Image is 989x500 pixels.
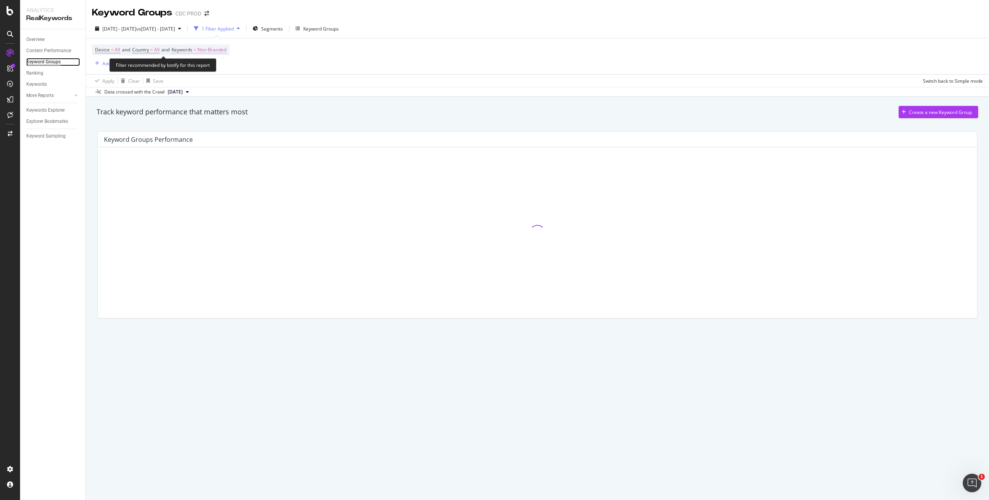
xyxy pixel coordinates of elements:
button: Keyword Groups [292,22,342,35]
div: RealKeywords [26,14,79,23]
button: Create a new Keyword Group [899,106,978,118]
button: [DATE] [165,87,192,97]
a: Keywords Explorer [26,106,80,114]
a: Explorer Bookmarks [26,117,80,126]
button: Segments [250,22,286,35]
span: = [150,46,153,53]
span: Segments [261,26,283,32]
div: Explorer Bookmarks [26,117,68,126]
span: 1 [979,474,985,480]
div: Content Performance [26,47,71,55]
div: Create a new Keyword Group [909,109,972,116]
div: 1 Filter Applied [202,26,234,32]
span: vs [DATE] - [DATE] [136,26,175,32]
div: Keyword Groups Performance [104,136,193,143]
span: Device [95,46,110,53]
span: 2025 Jul. 25th [168,88,183,95]
span: and [161,46,170,53]
a: More Reports [26,92,72,100]
div: CDC PROD [175,10,201,17]
div: Add Filter [102,60,123,67]
button: Apply [92,75,114,87]
span: All [115,44,120,55]
a: Keyword Groups [26,58,80,66]
div: Keyword Groups [92,6,172,19]
div: Keyword Groups [303,26,339,32]
button: 1 Filter Applied [191,22,243,35]
div: Track keyword performance that matters most [97,107,248,117]
span: All [154,44,160,55]
div: Keywords Explorer [26,106,65,114]
div: Save [153,78,163,84]
span: Keywords [172,46,192,53]
button: [DATE] - [DATE]vs[DATE] - [DATE] [92,22,184,35]
span: Non-Branded [197,44,226,55]
div: Overview [26,36,45,44]
span: = [194,46,196,53]
span: = [111,46,114,53]
button: Save [143,75,163,87]
a: Overview [26,36,80,44]
div: Data crossed with the Crawl [104,88,165,95]
a: Keyword Sampling [26,132,80,140]
a: Content Performance [26,47,80,55]
div: Filter recommended by botify for this report [109,58,216,72]
div: Keyword Sampling [26,132,66,140]
iframe: Intercom live chat [963,474,981,492]
span: and [122,46,130,53]
button: Switch back to Simple mode [920,75,983,87]
div: Analytics [26,6,79,14]
span: [DATE] - [DATE] [102,26,136,32]
button: Add Filter [92,59,123,68]
div: Switch back to Simple mode [923,78,983,84]
span: Country [132,46,149,53]
div: Ranking [26,69,43,77]
a: Keywords [26,80,80,88]
a: Ranking [26,69,80,77]
button: Clear [118,75,140,87]
div: More Reports [26,92,54,100]
div: Clear [128,78,140,84]
div: Keywords [26,80,47,88]
div: Apply [102,78,114,84]
div: Keyword Groups [26,58,61,66]
div: arrow-right-arrow-left [204,11,209,16]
